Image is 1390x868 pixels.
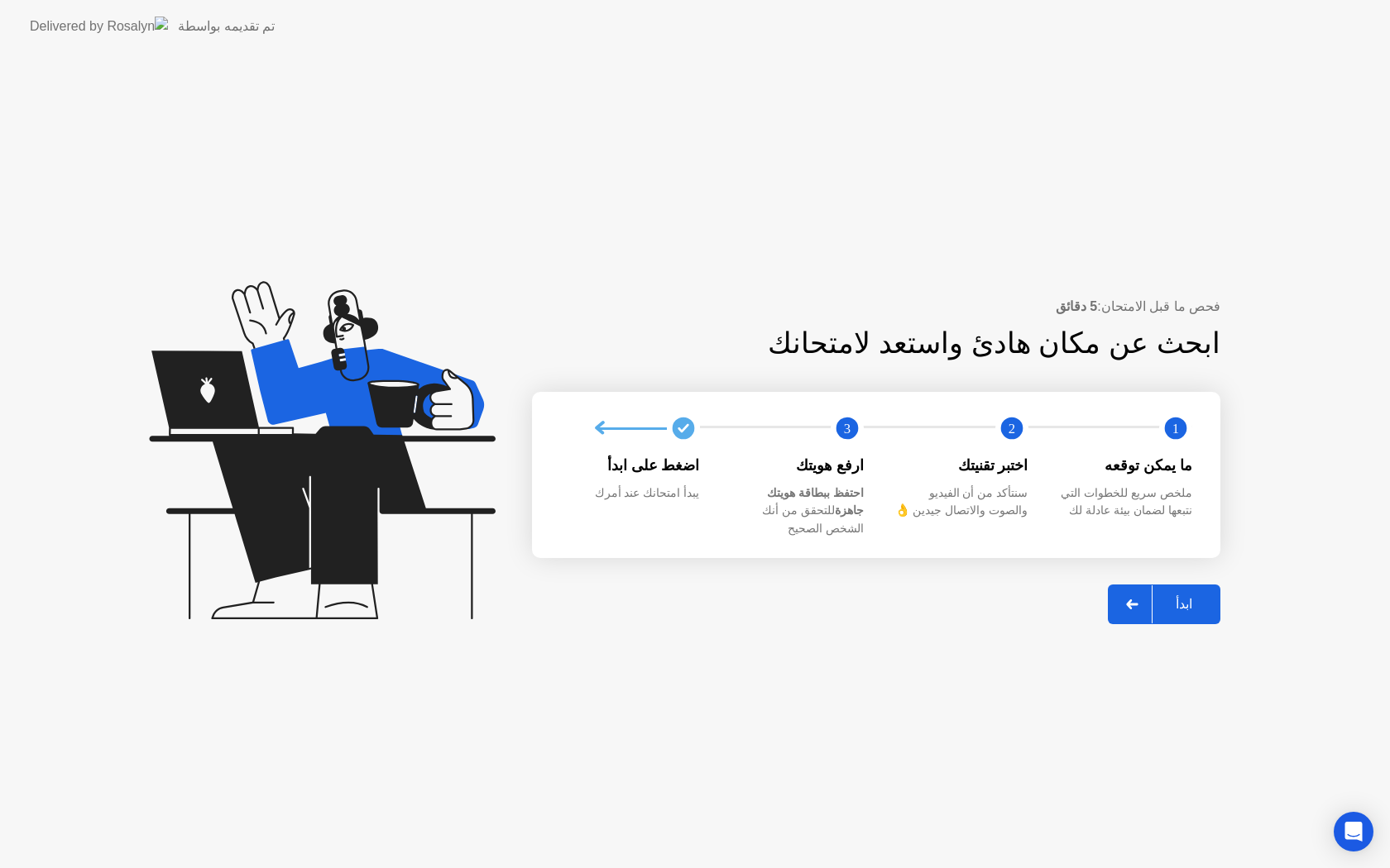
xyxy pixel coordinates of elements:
div: للتحقق من أنك الشخص الصحيح [726,484,865,538]
div: اضغط على ابدأ [562,455,700,476]
b: احتفظ ببطاقة هويتك جاهزة [767,486,864,517]
div: ابحث عن مكان هادئ واستعد لامتحانك [638,322,1221,365]
text: 1 [1172,421,1179,436]
div: اختبر تقنيتك [890,455,1028,476]
text: 2 [1008,421,1014,436]
button: ابدأ [1108,584,1220,624]
div: ابدأ [1153,596,1215,612]
div: ملخص سريع للخطوات التي نتبعها لضمان بيئة عادلة لك [1055,484,1193,520]
div: تم تقديمه بواسطة [178,17,275,36]
div: Open Intercom Messenger [1334,812,1373,851]
div: فحص ما قبل الامتحان: [532,297,1220,317]
div: ارفع هويتك [726,455,865,476]
b: 5 دقائق [1056,299,1097,313]
div: سنتأكد من أن الفيديو والصوت والاتصال جيدين 👌 [890,484,1028,520]
text: 3 [844,421,851,436]
div: ما يمكن توقعه [1055,455,1193,476]
div: يبدأ امتحانك عند أمرك [562,484,700,503]
img: Delivered by Rosalyn [30,17,168,36]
